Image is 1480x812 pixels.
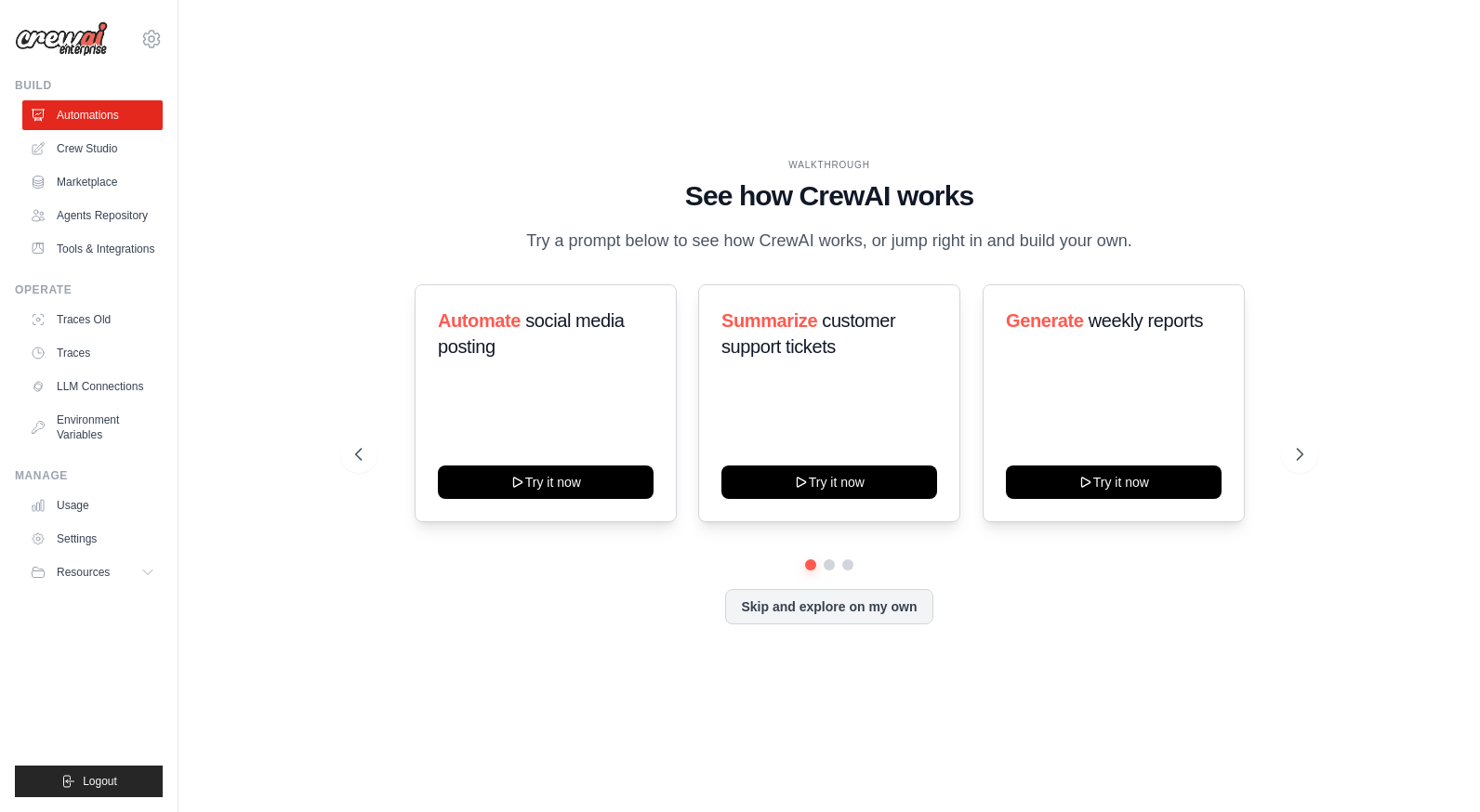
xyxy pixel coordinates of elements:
a: Environment Variables [22,405,163,450]
button: Logout [15,766,163,797]
a: Crew Studio [22,134,163,164]
a: Usage [22,491,163,520]
div: Build [15,78,163,93]
button: Skip and explore on my own [725,589,932,624]
button: Resources [22,557,163,587]
button: Try it now [1006,465,1222,499]
div: WALKTHROUGH [355,158,1304,172]
a: Agents Repository [22,201,163,230]
a: Marketplace [22,167,163,197]
a: LLM Connections [22,372,163,401]
p: Try a prompt below to see how CrewAI works, or jump right in and build your own. [517,228,1142,255]
div: Manage [15,468,163,483]
span: Summarize [721,310,817,331]
span: Generate [1006,310,1084,331]
a: Traces Old [22,305,163,334]
button: Try it now [438,465,654,499]
span: Automate [438,310,521,331]
a: Tools & Integrations [22,234,163,264]
span: Logout [83,774,117,789]
h1: See how CrewAI works [355,179,1304,213]
div: Operate [15,282,163,297]
img: Logo [15,21,108,57]
span: weekly reports [1088,310,1202,331]
a: Traces [22,338,163,368]
span: social media posting [438,310,625,357]
a: Automations [22,100,163,130]
button: Try it now [721,465,937,499]
span: Resources [57,565,110,580]
a: Settings [22,524,163,554]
